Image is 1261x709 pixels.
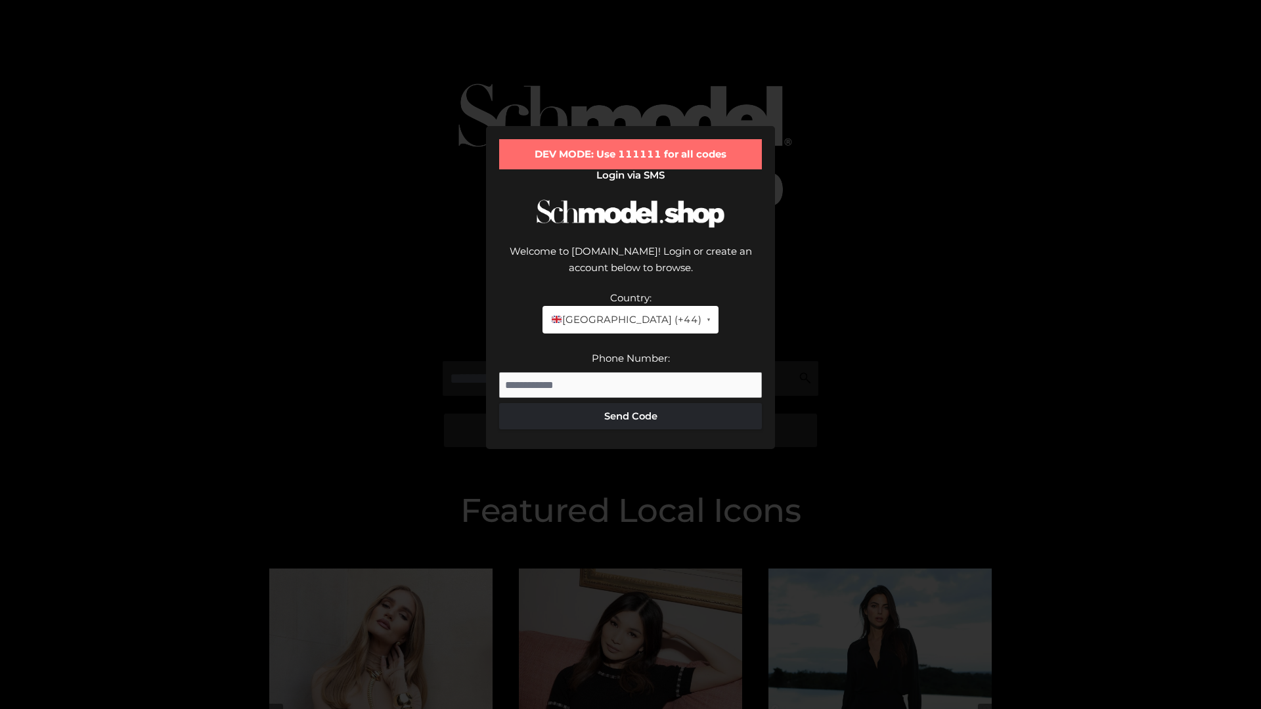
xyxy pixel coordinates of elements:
h2: Login via SMS [499,169,762,181]
button: Send Code [499,403,762,429]
img: 🇬🇧 [552,314,562,324]
label: Country: [610,291,652,304]
img: Schmodel Logo [532,188,729,240]
label: Phone Number: [592,352,670,364]
div: Welcome to [DOMAIN_NAME]! Login or create an account below to browse. [499,243,762,290]
span: [GEOGRAPHIC_DATA] (+44) [550,311,701,328]
div: DEV MODE: Use 111111 for all codes [499,139,762,169]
